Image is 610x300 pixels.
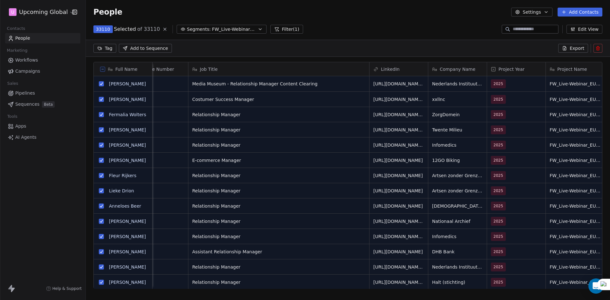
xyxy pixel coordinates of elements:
span: 2025 [493,188,503,194]
span: Relationship Manager [192,142,365,148]
span: People [93,7,122,17]
span: Selected [114,25,136,33]
span: [DEMOGRAPHIC_DATA] Hogeschool Ede [432,203,483,209]
span: Relationship Manager [192,203,365,209]
a: Fleur Rijkers [109,173,136,178]
span: DHB Bank [432,249,483,255]
span: 2025 [493,279,503,285]
a: [PERSON_NAME] [109,249,146,254]
a: [PERSON_NAME] [109,143,146,148]
span: 2025 [493,264,503,270]
span: FW_Live-Webinar_EU_28thAugust'25 [550,172,600,179]
span: 2025 [493,233,503,240]
a: [PERSON_NAME] [109,127,146,132]
span: Media Museum - Relationship Manager Content Clearing [192,81,365,87]
a: People [5,33,80,43]
span: Nederlands Instituut voor Beeld en Geluid [432,81,483,87]
span: FW_Live-Webinar_EU_28thAugust'25 [550,81,600,87]
span: Apps [15,123,26,130]
span: Relationship Manager [192,188,365,194]
span: Campaigns [15,68,40,75]
span: Infomedics [432,233,483,240]
span: FW_Live-Webinar_EU_28thAugust'25 [550,157,600,163]
span: Project Year [498,66,525,72]
span: FW_Live-Webinar_EU_28thAugust'25 [550,142,600,148]
a: [PERSON_NAME] [109,97,146,102]
span: 2025 [493,142,503,148]
span: Upcoming Global [19,8,68,16]
span: Artsen zonder Grenzen [GEOGRAPHIC_DATA] [432,188,483,194]
a: Apps [5,121,80,131]
a: Campaigns [5,66,80,77]
button: Add to Sequence [119,44,172,53]
span: Marketing [4,46,30,55]
span: FW_Live-Webinar_EU_28thAugust'25 [550,203,600,209]
span: 2025 [493,249,503,255]
button: Tag [93,44,116,53]
span: 2025 [493,96,503,103]
span: Export [570,45,584,51]
span: 2025 [493,157,503,163]
span: U [11,9,14,15]
a: [PERSON_NAME] [109,158,146,163]
span: FW_Live-Webinar_EU_28thAugust'25 [550,188,600,194]
span: Relationship Manager [192,218,365,224]
a: [URL][DOMAIN_NAME][PERSON_NAME] [373,127,460,132]
button: Filter(1) [270,25,303,34]
span: 2025 [493,127,503,133]
a: Pipelines [5,88,80,98]
span: 2025 [493,203,503,209]
a: [PERSON_NAME] [109,264,146,270]
span: FW_Live-Webinar_EU_28thAugust'25 [550,111,600,118]
div: Company Name [428,62,487,76]
span: Halt (stichting) [432,279,483,285]
span: AI Agents [15,134,37,141]
span: Beta [42,101,55,108]
span: Tag [105,45,112,51]
a: [URL][DOMAIN_NAME] [373,173,423,178]
a: [URL][DOMAIN_NAME][PERSON_NAME] [373,81,460,86]
div: Project Name [546,62,604,76]
span: Sequences [15,101,39,108]
a: Anneloes Beer [109,203,141,209]
a: [PERSON_NAME] [109,81,146,86]
span: 2025 [493,111,503,118]
span: Assistant Relationship Manager [192,249,365,255]
a: Fermalia Wolters [109,112,146,117]
span: Phone Number [141,66,174,72]
button: Edit View [566,25,602,34]
div: Project Year [487,62,546,76]
div: Open Intercom Messenger [588,278,604,294]
span: People [15,35,30,42]
span: Relationship Manager [192,279,365,285]
span: Relationship Manager [192,172,365,179]
a: [URL][DOMAIN_NAME] [373,188,423,193]
span: Tools [4,112,20,121]
span: Segments: [187,26,211,33]
button: 33110 [93,25,113,33]
a: [URL][DOMAIN_NAME] [373,203,423,209]
span: FW_Live-Webinar_EU_28thAugust'25 [550,279,600,285]
a: [PERSON_NAME] [109,219,146,224]
span: Nationaal Archief [432,218,483,224]
button: UUpcoming Global [8,7,68,17]
span: Infomedics [432,142,483,148]
span: Contacts [4,24,28,33]
span: Relationship Manager [192,233,365,240]
span: Project Name [557,66,587,72]
div: Job Title [188,62,369,76]
span: 12GO Biking [432,157,483,163]
a: [URL][DOMAIN_NAME][PERSON_NAME] [373,264,460,270]
span: Company Name [440,66,475,72]
span: LinkedIn [381,66,400,72]
span: Relationship Manager [192,127,365,133]
a: [URL][DOMAIN_NAME] [373,249,423,254]
a: Workflows [5,55,80,65]
span: E-commerce Manager [192,157,365,163]
span: 2025 [493,81,503,87]
span: Pipelines [15,90,35,97]
span: Relationship Manager [192,264,365,270]
button: Settings [511,8,552,17]
span: FW_Live-Webinar_EU_28thAugust'25 [550,127,600,133]
span: Full Name [115,66,138,72]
